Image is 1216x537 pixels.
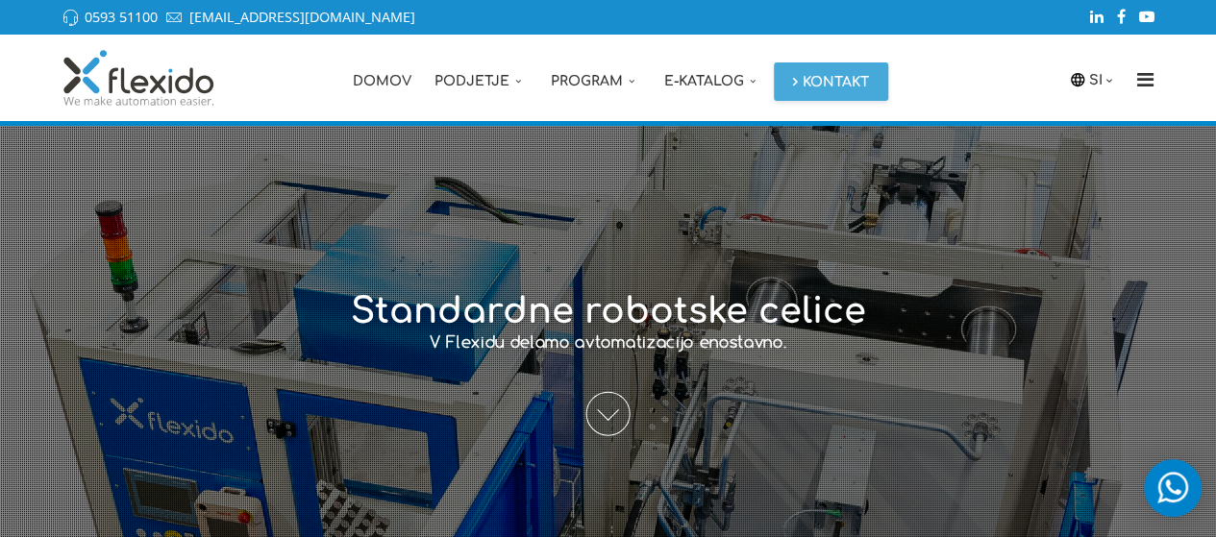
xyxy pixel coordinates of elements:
[1069,71,1086,88] img: icon-laguage.svg
[1089,69,1118,90] a: SI
[61,49,218,107] img: Flexido, d.o.o.
[653,35,774,121] a: E-katalog
[774,62,888,101] a: Kontakt
[423,35,539,121] a: Podjetje
[1130,70,1161,89] i: Menu
[539,35,653,121] a: Program
[1154,469,1192,505] img: whatsapp_icon_white.svg
[341,35,423,121] a: Domov
[85,8,158,26] a: 0593 51100
[1130,35,1161,121] a: Menu
[189,8,415,26] a: [EMAIL_ADDRESS][DOMAIN_NAME]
